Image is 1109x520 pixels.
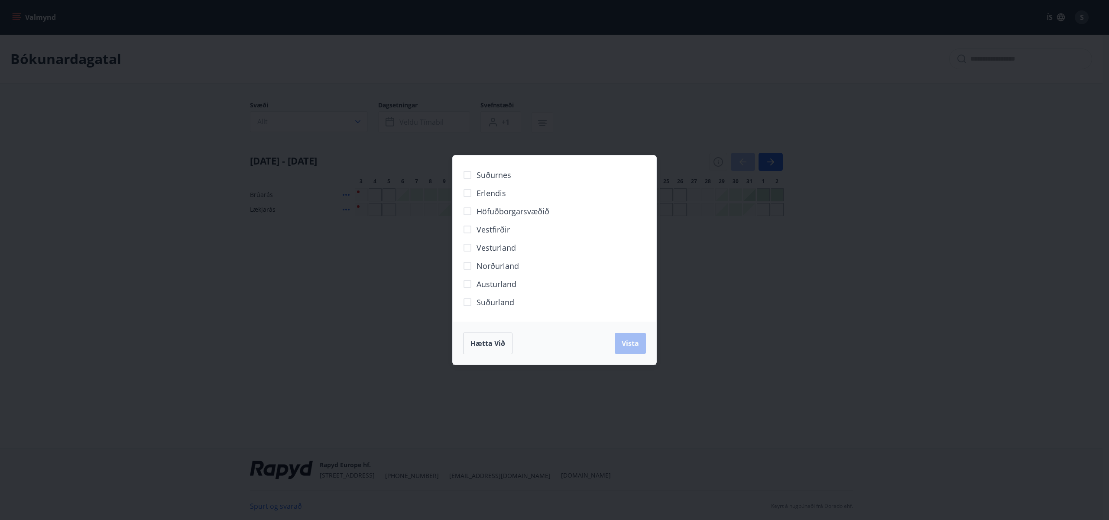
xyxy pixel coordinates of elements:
[477,187,506,199] span: Erlendis
[477,242,516,253] span: Vesturland
[477,297,514,308] span: Suðurland
[477,169,511,181] span: Suðurnes
[470,339,505,348] span: Hætta við
[477,260,519,271] span: Norðurland
[477,224,510,235] span: Vestfirðir
[477,278,516,290] span: Austurland
[463,333,512,354] button: Hætta við
[477,206,549,217] span: Höfuðborgarsvæðið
